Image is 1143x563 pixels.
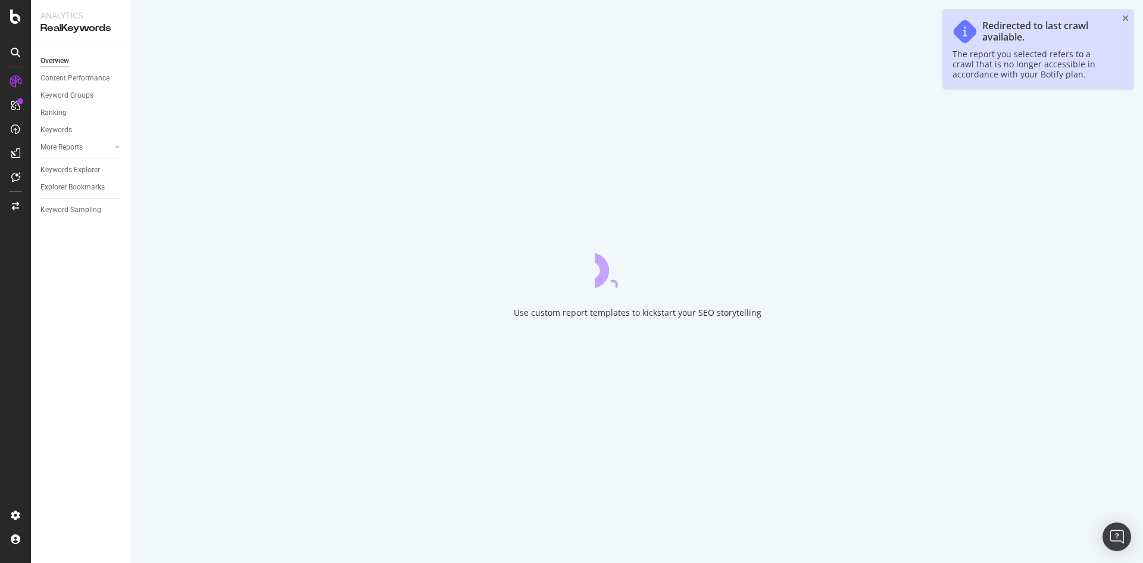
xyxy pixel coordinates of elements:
div: Keyword Sampling [40,204,101,216]
div: Content Performance [40,72,110,85]
div: Open Intercom Messenger [1103,522,1131,551]
a: Ranking [40,107,123,119]
div: Keywords [40,124,72,136]
div: Keywords Explorer [40,164,100,176]
div: Redirected to last crawl available. [982,20,1112,43]
a: Explorer Bookmarks [40,181,123,194]
div: close toast [1122,14,1129,23]
a: Keyword Groups [40,89,123,102]
div: RealKeywords [40,21,122,35]
a: Keyword Sampling [40,204,123,216]
div: Ranking [40,107,67,119]
div: Analytics [40,10,122,21]
div: Overview [40,55,69,67]
a: Keywords [40,124,123,136]
div: Use custom report templates to kickstart your SEO storytelling [514,307,761,319]
div: More Reports [40,141,83,154]
div: Explorer Bookmarks [40,181,105,194]
div: The report you selected refers to a crawl that is no longer accessible in accordance with your Bo... [952,49,1112,79]
a: Overview [40,55,123,67]
a: More Reports [40,141,111,154]
a: Keywords Explorer [40,164,123,176]
div: Keyword Groups [40,89,93,102]
div: animation [595,245,680,288]
a: Content Performance [40,72,123,85]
